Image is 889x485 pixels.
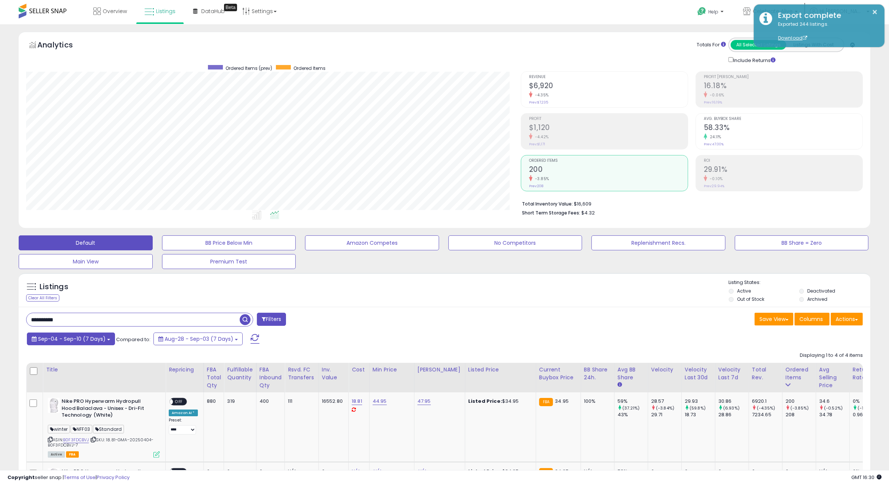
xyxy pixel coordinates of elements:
[707,176,723,182] small: -0.10%
[62,398,152,421] b: Nike PRO Hyperwarm Hydropull Hood Balaclava - Unisex - Dri-Fit Technology (White)
[40,282,68,292] h5: Listings
[824,405,843,411] small: (-0.52%)
[529,81,688,92] h2: $6,920
[853,398,883,405] div: 0%
[735,235,869,250] button: BB Share = Zero
[417,398,431,405] a: 47.95
[697,7,706,16] i: Get Help
[259,366,282,389] div: FBA inbound Qty
[786,411,816,418] div: 208
[853,366,880,381] div: Return Rate
[786,398,816,405] div: 200
[532,134,549,140] small: -4.42%
[778,35,807,41] a: Download
[522,201,573,207] b: Total Inventory Value:
[618,381,622,388] small: Avg BB Share.
[831,313,863,325] button: Actions
[618,411,648,418] div: 43%
[651,366,678,374] div: Velocity
[773,10,879,21] div: Export complete
[64,474,96,481] a: Terms of Use
[38,335,106,343] span: Sep-04 - Sep-10 (7 Days)
[704,123,862,133] h2: 58.33%
[795,313,830,325] button: Columns
[288,366,315,381] div: Rsvd. FC Transfers
[752,366,779,381] div: Total Rev.
[704,165,862,175] h2: 29.91%
[71,425,92,433] span: NFF03
[207,366,221,389] div: FBA Total Qty
[799,315,823,323] span: Columns
[156,7,175,15] span: Listings
[704,159,862,163] span: ROI
[618,398,648,405] div: 59%
[201,7,225,15] span: DataHub
[708,9,718,15] span: Help
[651,411,681,418] div: 29.71
[48,398,60,413] img: 31iOJ4LTmQL._SL40_.jpg
[723,405,740,411] small: (6.93%)
[685,398,715,405] div: 29.93
[48,451,65,458] span: All listings currently available for purchase on Amazon
[305,235,439,250] button: Amazon Competes
[97,474,130,481] a: Privacy Policy
[66,451,79,458] span: FBA
[819,366,846,389] div: Avg Selling Price
[622,405,640,411] small: (37.21%)
[257,313,286,326] button: Filters
[227,366,253,381] div: Fulfillable Quantity
[468,398,530,405] div: $34.95
[529,165,688,175] h2: 200
[165,335,233,343] span: Aug-28 - Sep-03 (7 Days)
[207,398,218,405] div: 880
[103,7,127,15] span: Overview
[872,7,878,17] button: ×
[19,235,153,250] button: Default
[529,75,688,79] span: Revenue
[529,117,688,121] span: Profit
[704,184,724,188] small: Prev: 29.94%
[19,254,153,269] button: Main View
[819,398,849,405] div: 34.6
[773,21,879,42] div: Exported 244 listings.
[656,405,674,411] small: (-3.84%)
[808,296,828,302] label: Archived
[48,398,160,457] div: ASIN:
[752,398,782,405] div: 6920.1
[46,366,162,374] div: Title
[757,405,775,411] small: (-4.35%)
[704,100,722,105] small: Prev: 16.19%
[322,398,343,405] div: 16552.80
[685,411,715,418] div: 18.73
[529,100,548,105] small: Prev: $7,235
[808,288,836,294] label: Deactivated
[555,398,569,405] span: 34.95
[752,411,782,418] div: 7234.65
[293,65,326,71] span: Ordered Items
[786,366,813,381] div: Ordered Items
[690,405,706,411] small: (59.8%)
[718,411,749,418] div: 28.86
[704,142,724,146] small: Prev: 47.00%
[48,437,153,448] span: | SKU: 18.81-GMA-20250404-B0F3FDCBVJ-7
[704,117,862,121] span: Avg. Buybox Share
[858,405,875,411] small: (-100%)
[731,40,786,50] button: All Selected Listings
[169,418,198,435] div: Preset:
[373,398,387,405] a: 44.95
[468,398,502,405] b: Listed Price:
[729,279,870,286] p: Listing States:
[322,366,345,381] div: Inv. value
[753,7,793,15] span: Celebrate Alive
[169,366,201,374] div: Repricing
[755,313,793,325] button: Save View
[697,41,726,49] div: Totals For
[27,333,115,345] button: Sep-04 - Sep-10 (7 Days)
[723,56,784,64] div: Include Returns
[162,235,296,250] button: BB Price Below Min
[63,437,89,443] a: B0F3FDCBVJ
[26,294,59,302] div: Clear All Filters
[352,398,362,405] a: 18.81
[532,176,549,182] small: -3.85%
[373,366,411,374] div: Min Price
